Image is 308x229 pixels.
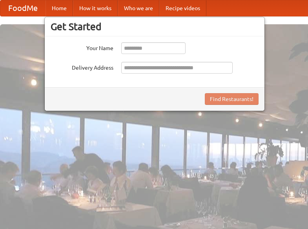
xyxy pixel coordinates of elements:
[73,0,118,16] a: How it works
[159,0,206,16] a: Recipe videos
[51,21,259,32] h3: Get Started
[51,62,113,72] label: Delivery Address
[46,0,73,16] a: Home
[51,42,113,52] label: Your Name
[0,0,46,16] a: FoodMe
[118,0,159,16] a: Who we are
[205,93,259,105] button: Find Restaurants!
